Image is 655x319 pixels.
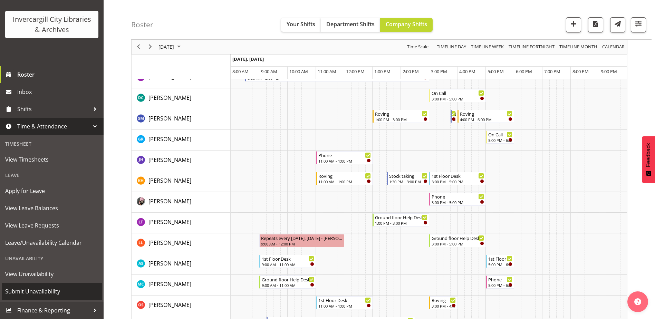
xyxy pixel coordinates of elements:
[453,117,456,122] div: 3:45 PM - 4:00 PM
[261,68,277,75] span: 9:00 AM
[157,43,184,51] button: October 2025
[460,117,512,122] div: 4:00 PM - 6:00 PM
[645,143,652,167] span: Feedback
[429,234,486,247] div: Lynette Lockett"s event - Ground floor Help Desk Begin From Thursday, October 16, 2025 at 3:00:00...
[631,17,646,32] button: Filter Shifts
[389,179,427,184] div: 1:30 PM - 3:00 PM
[642,136,655,183] button: Feedback - Show survey
[488,276,512,283] div: Phone
[318,172,371,179] div: Roving
[259,234,344,247] div: Lynette Lockett"s event - Repeats every thursday, friday - Lynette Lockett Begin From Thursday, O...
[318,179,371,184] div: 11:00 AM - 1:00 PM
[148,73,191,81] span: [PERSON_NAME]
[148,218,191,226] a: [PERSON_NAME]
[132,130,231,151] td: Grace Roscoe-Squires resource
[148,239,191,246] span: [PERSON_NAME]
[432,297,456,303] div: Roving
[132,192,231,213] td: Keyu Chen resource
[148,114,191,123] a: [PERSON_NAME]
[432,241,484,246] div: 3:00 PM - 5:00 PM
[5,220,98,231] span: View Leave Requests
[289,68,308,75] span: 10:00 AM
[373,213,429,226] div: Lyndsay Tautari"s event - Ground floor Help Desk Begin From Thursday, October 16, 2025 at 1:00:00...
[432,200,484,205] div: 3:00 PM - 5:00 PM
[5,203,98,213] span: View Leave Balances
[148,280,191,288] a: [PERSON_NAME]
[470,43,504,51] span: Timeline Week
[544,68,560,75] span: 7:00 PM
[158,43,175,51] span: [DATE]
[2,151,102,168] a: View Timesheets
[148,259,191,268] a: [PERSON_NAME]
[133,40,144,54] div: previous period
[588,17,603,32] button: Download a PDF of the roster for the current day
[488,282,512,288] div: 5:00 PM - 6:00 PM
[429,296,457,309] div: Olivia Stanley"s event - Roving Begin From Thursday, October 16, 2025 at 3:00:00 PM GMT+13:00 End...
[148,94,191,102] a: [PERSON_NAME]
[2,182,102,200] a: Apply for Leave
[375,220,427,226] div: 1:00 PM - 3:00 PM
[262,282,314,288] div: 9:00 AM - 11:00 AM
[431,68,447,75] span: 3:00 PM
[566,17,581,32] button: Add a new shift
[148,115,191,122] span: [PERSON_NAME]
[148,197,191,205] a: [PERSON_NAME]
[346,68,365,75] span: 12:00 PM
[259,255,316,268] div: Mandy Stenton"s event - 1st Floor Desk Begin From Thursday, October 16, 2025 at 9:00:00 AM GMT+13...
[488,131,512,138] div: On Call
[321,18,380,32] button: Department Shifts
[318,152,371,158] div: Phone
[262,276,314,283] div: Ground floor Help Desk
[406,43,430,51] button: Time Scale
[148,301,191,309] a: [PERSON_NAME]
[318,68,336,75] span: 11:00 AM
[132,275,231,296] td: Michelle Cunningham resource
[132,171,231,192] td: Kaela Harley resource
[429,89,486,102] div: Donald Cunningham"s event - On Call Begin From Thursday, October 16, 2025 at 3:00:00 PM GMT+13:00...
[488,262,512,267] div: 5:00 PM - 6:00 PM
[634,298,641,305] img: help-xxl-2.png
[17,121,90,132] span: Time & Attendance
[486,275,514,289] div: Michelle Cunningham"s event - Phone Begin From Thursday, October 16, 2025 at 5:00:00 PM GMT+13:00...
[146,43,155,51] button: Next
[148,177,191,184] span: [PERSON_NAME]
[156,40,185,54] div: October 16, 2025
[148,156,191,164] a: [PERSON_NAME]
[262,262,314,267] div: 9:00 AM - 11:00 AM
[12,14,91,35] div: Invercargill City Libraries & Archives
[403,68,419,75] span: 2:00 PM
[508,43,556,51] button: Fortnight
[460,110,512,117] div: Roving
[131,21,153,29] h4: Roster
[318,158,371,164] div: 11:00 AM - 1:00 PM
[2,217,102,234] a: View Leave Requests
[132,254,231,275] td: Mandy Stenton resource
[144,40,156,54] div: next period
[601,43,626,51] button: Month
[17,104,90,114] span: Shifts
[132,109,231,130] td: Gabriel McKay Smith resource
[451,110,458,123] div: Gabriel McKay Smith"s event - New book tagging Begin From Thursday, October 16, 2025 at 3:45:00 P...
[375,110,427,117] div: Roving
[432,96,484,101] div: 3:00 PM - 5:00 PM
[132,296,231,316] td: Olivia Stanley resource
[259,275,316,289] div: Michelle Cunningham"s event - Ground floor Help Desk Begin From Thursday, October 16, 2025 at 9:0...
[558,43,599,51] button: Timeline Month
[5,186,98,196] span: Apply for Leave
[316,151,373,164] div: Jill Harpur"s event - Phone Begin From Thursday, October 16, 2025 at 11:00:00 AM GMT+13:00 Ends A...
[148,135,191,143] a: [PERSON_NAME]
[610,17,625,32] button: Send a list of all shifts for the selected filtered period to all rostered employees.
[2,265,102,283] a: View Unavailability
[436,43,467,51] span: Timeline Day
[453,110,456,117] div: New book tagging
[326,20,375,28] span: Department Shifts
[316,296,373,309] div: Olivia Stanley"s event - 1st Floor Desk Begin From Thursday, October 16, 2025 at 11:00:00 AM GMT+...
[281,18,321,32] button: Your Shifts
[132,151,231,171] td: Jill Harpur resource
[406,43,429,51] span: Time Scale
[432,172,484,179] div: 1st Floor Desk
[572,68,589,75] span: 8:00 PM
[601,43,625,51] span: calendar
